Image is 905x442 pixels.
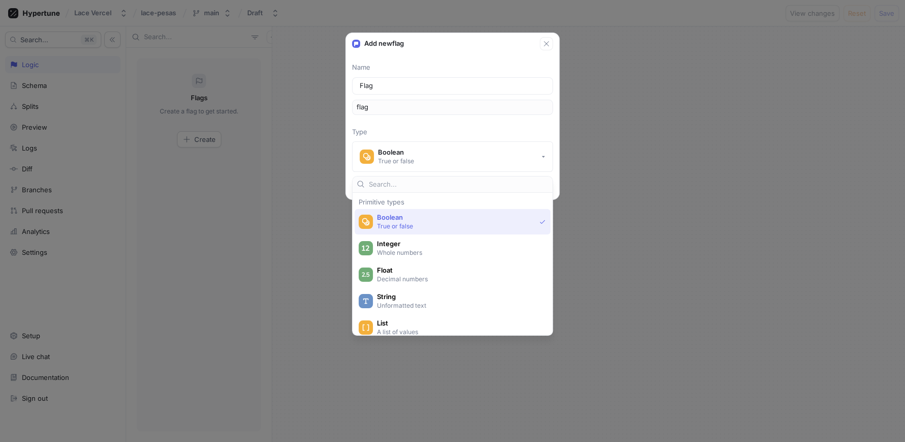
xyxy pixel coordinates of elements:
[378,148,414,157] div: Boolean
[378,157,414,165] div: True or false
[377,319,541,328] span: List
[377,328,540,336] p: A list of values
[377,301,540,310] p: Unformatted text
[352,63,553,73] p: Name
[377,248,540,257] p: Whole numbers
[377,240,541,248] span: Integer
[377,222,535,230] p: True or false
[352,127,553,137] p: Type
[352,141,553,172] button: BooleanTrue or false
[377,213,535,222] span: Boolean
[369,180,548,190] input: Search...
[377,275,540,283] p: Decimal numbers
[360,81,545,91] input: Enter a name for this flag
[355,199,550,205] div: Primitive types
[377,266,541,275] span: Float
[364,39,404,49] p: Add new flag
[377,292,541,301] span: String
